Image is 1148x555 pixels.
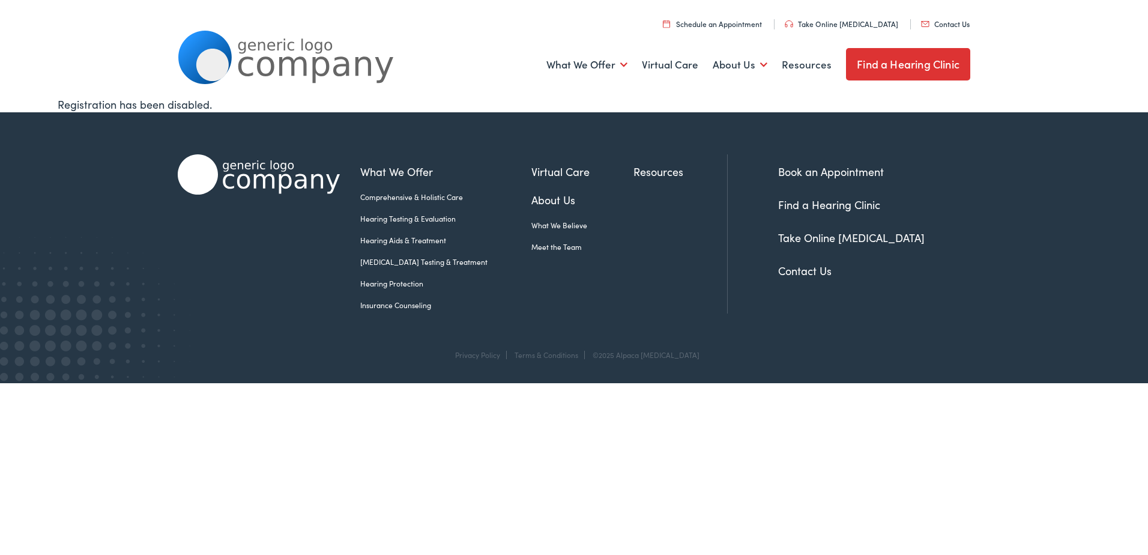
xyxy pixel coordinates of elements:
a: Insurance Counseling [360,300,531,311]
img: utility icon [785,20,793,28]
a: Privacy Policy [455,350,500,360]
a: What We Offer [546,43,627,87]
a: Find a Hearing Clinic [778,197,880,212]
a: About Us [531,192,633,208]
a: Contact Us [778,263,832,278]
a: Hearing Aids & Treatment [360,235,531,246]
a: Take Online [MEDICAL_DATA] [778,230,925,245]
a: Virtual Care [642,43,698,87]
a: Schedule an Appointment [663,19,762,29]
a: Terms & Conditions [515,350,578,360]
div: Registration has been disabled. [58,96,1091,112]
a: Find a Hearing Clinic [846,48,970,80]
img: utility icon [921,21,929,27]
a: Book an Appointment [778,164,884,179]
div: ©2025 Alpaca [MEDICAL_DATA] [587,351,699,359]
a: Hearing Testing & Evaluation [360,213,531,224]
a: What We Offer [360,163,531,180]
a: Take Online [MEDICAL_DATA] [785,19,898,29]
img: Alpaca Audiology [178,154,340,195]
a: [MEDICAL_DATA] Testing & Treatment [360,256,531,267]
a: Meet the Team [531,241,633,252]
a: Comprehensive & Holistic Care [360,192,531,202]
a: What We Believe [531,220,633,231]
a: Resources [782,43,832,87]
a: About Us [713,43,767,87]
a: Resources [633,163,727,180]
a: Virtual Care [531,163,633,180]
a: Contact Us [921,19,970,29]
img: utility icon [663,20,670,28]
a: Hearing Protection [360,278,531,289]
